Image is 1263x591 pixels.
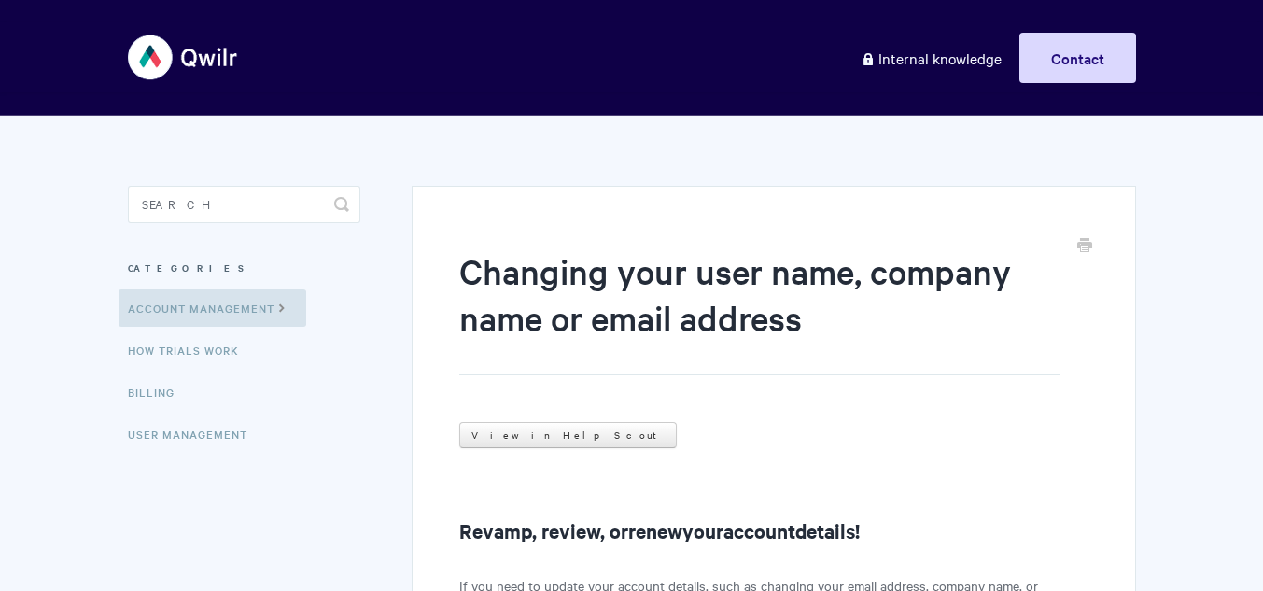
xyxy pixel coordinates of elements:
[795,517,860,543] b: details!
[459,247,1060,375] h1: Changing your user name, company name or email address
[1077,236,1092,257] a: Print this Article
[459,422,677,448] a: View in Help Scout
[128,22,239,92] img: Qwilr Help Center
[682,517,723,543] b: your
[1019,33,1136,83] a: Contact
[847,33,1016,83] a: Internal knowledge
[459,515,1088,545] h2: renew account
[128,373,189,411] a: Billing
[119,289,306,327] a: Account Management
[128,251,360,285] h3: Categories
[128,331,253,369] a: How Trials Work
[128,186,360,223] input: Search
[128,415,261,453] a: User Management
[459,517,628,543] b: Revamp, review, or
